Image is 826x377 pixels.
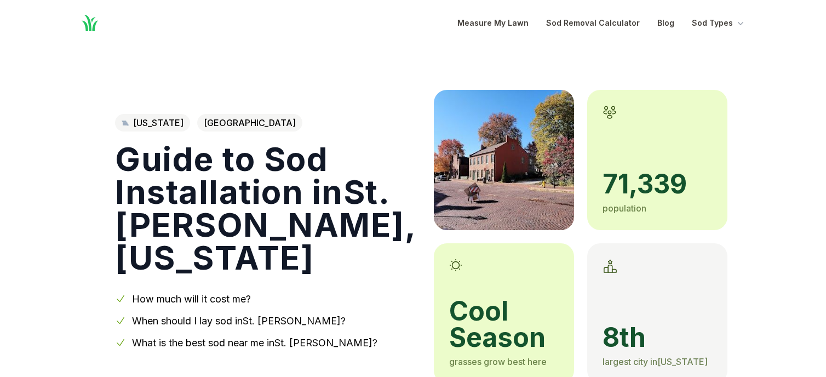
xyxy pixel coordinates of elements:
[449,298,559,351] span: cool season
[603,203,646,214] span: population
[603,356,708,367] span: largest city in [US_STATE]
[132,337,377,349] a: What is the best sod near me inSt. [PERSON_NAME]?
[132,315,346,327] a: When should I lay sod inSt. [PERSON_NAME]?
[434,90,574,230] img: A picture of St. Charles
[457,16,529,30] a: Measure My Lawn
[197,114,302,132] span: [GEOGRAPHIC_DATA]
[692,16,746,30] button: Sod Types
[657,16,674,30] a: Blog
[603,171,712,197] span: 71,339
[546,16,640,30] a: Sod Removal Calculator
[449,356,547,367] span: grasses grow best here
[132,293,251,305] a: How much will it cost me?
[122,120,129,127] img: Missouri state outline
[115,142,416,274] h1: Guide to Sod Installation in St. [PERSON_NAME] , [US_STATE]
[115,114,190,132] a: [US_STATE]
[603,324,712,351] span: 8th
